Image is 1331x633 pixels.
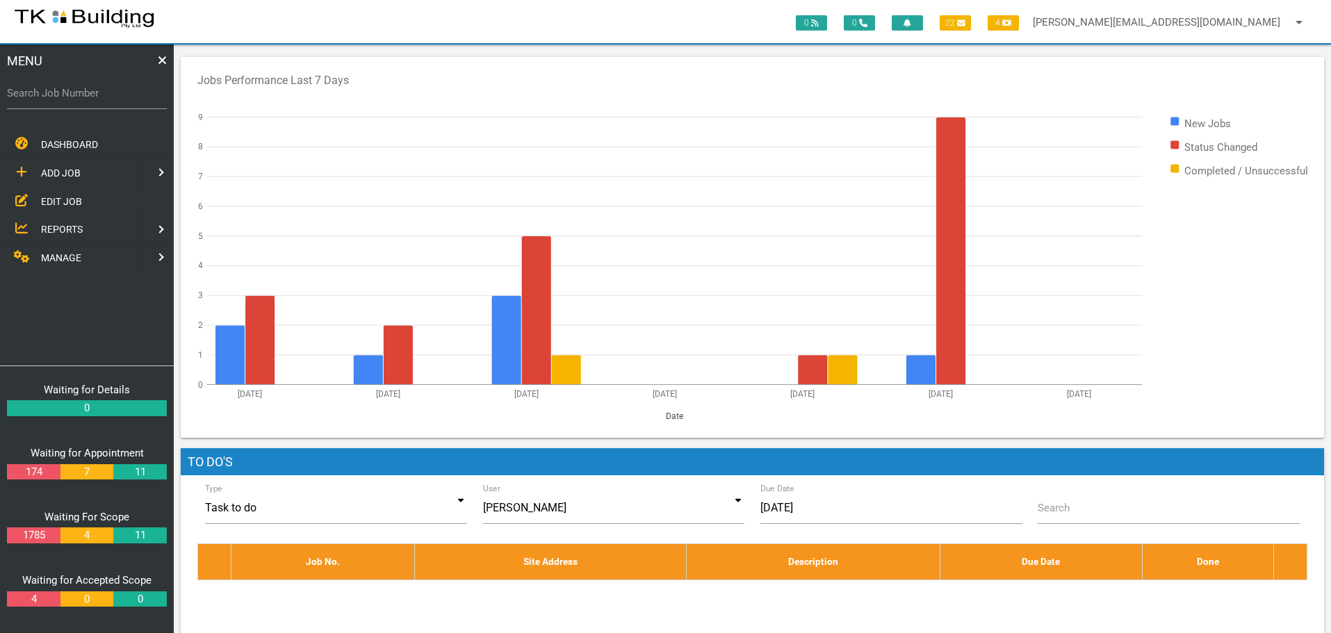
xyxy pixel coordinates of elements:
[198,350,203,359] text: 1
[7,464,60,480] a: 174
[796,15,827,31] span: 0
[988,15,1019,31] span: 4
[198,231,203,240] text: 5
[231,544,415,579] th: Job No.
[7,591,60,607] a: 4
[197,74,349,87] text: Jobs Performance Last 7 Days
[198,320,203,329] text: 2
[198,142,203,151] text: 8
[41,224,83,235] span: REPORTS
[760,482,794,495] label: Due Date
[41,139,98,150] span: DASHBOARD
[483,482,500,495] label: User
[940,15,971,31] span: 22
[198,201,203,211] text: 6
[790,388,815,398] text: [DATE]
[14,7,155,29] img: s3file
[929,388,953,398] text: [DATE]
[60,464,113,480] a: 7
[198,261,203,270] text: 4
[44,511,129,523] a: Waiting For Scope
[666,411,683,420] text: Date
[41,252,81,263] span: MANAGE
[113,527,166,543] a: 11
[7,51,42,70] span: MENU
[113,464,166,480] a: 11
[653,388,677,398] text: [DATE]
[198,379,203,389] text: 0
[687,544,940,579] th: Description
[1038,500,1070,516] label: Search
[41,195,82,206] span: EDIT JOB
[1142,544,1273,579] th: Done
[198,290,203,300] text: 3
[940,544,1142,579] th: Due Date
[415,544,687,579] th: Site Address
[205,482,222,495] label: Type
[41,167,81,179] span: ADD JOB
[22,574,152,586] a: Waiting for Accepted Scope
[1184,164,1308,176] text: Completed / Unsuccessful
[7,85,167,101] label: Search Job Number
[198,112,203,122] text: 9
[238,388,262,398] text: [DATE]
[514,388,539,398] text: [DATE]
[113,591,166,607] a: 0
[31,447,144,459] a: Waiting for Appointment
[7,527,60,543] a: 1785
[60,591,113,607] a: 0
[60,527,113,543] a: 4
[181,448,1324,476] h1: To Do's
[44,384,130,396] a: Waiting for Details
[198,172,203,181] text: 7
[1067,388,1091,398] text: [DATE]
[1184,140,1257,153] text: Status Changed
[7,400,167,416] a: 0
[1184,117,1231,129] text: New Jobs
[376,388,400,398] text: [DATE]
[844,15,875,31] span: 0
